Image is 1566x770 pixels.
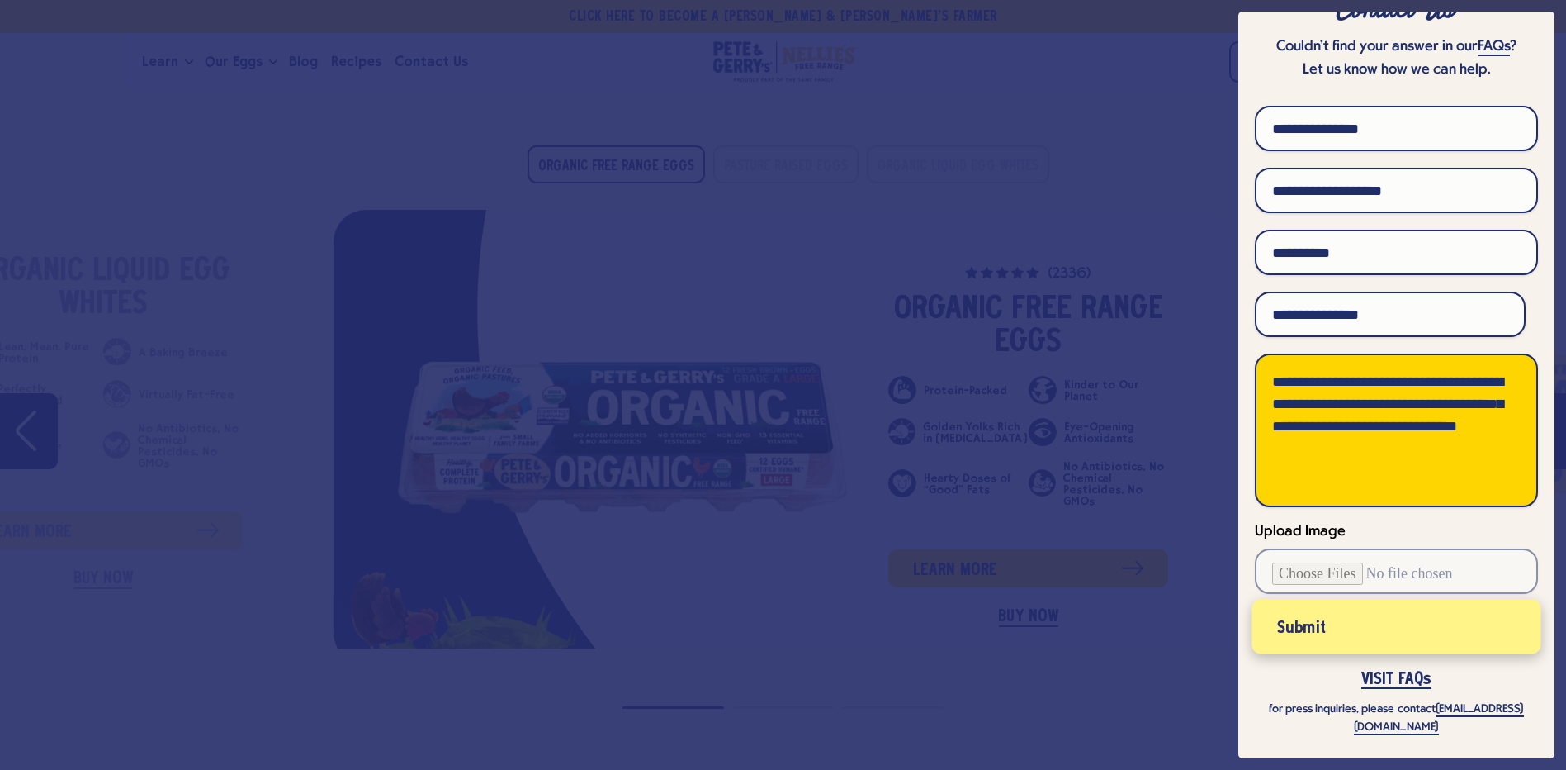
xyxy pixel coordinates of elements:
p: for press inquiries, please contact [1255,701,1538,737]
a: VISIT FAQs [1361,672,1431,689]
p: Let us know how we can help. [1255,59,1538,82]
span: Submit [1277,623,1326,635]
a: FAQs [1478,39,1510,56]
a: [EMAIL_ADDRESS][DOMAIN_NAME] [1354,703,1523,735]
span: Upload Image [1255,524,1346,539]
button: Submit [1252,600,1541,654]
p: Couldn’t find your answer in our ? [1255,36,1538,59]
